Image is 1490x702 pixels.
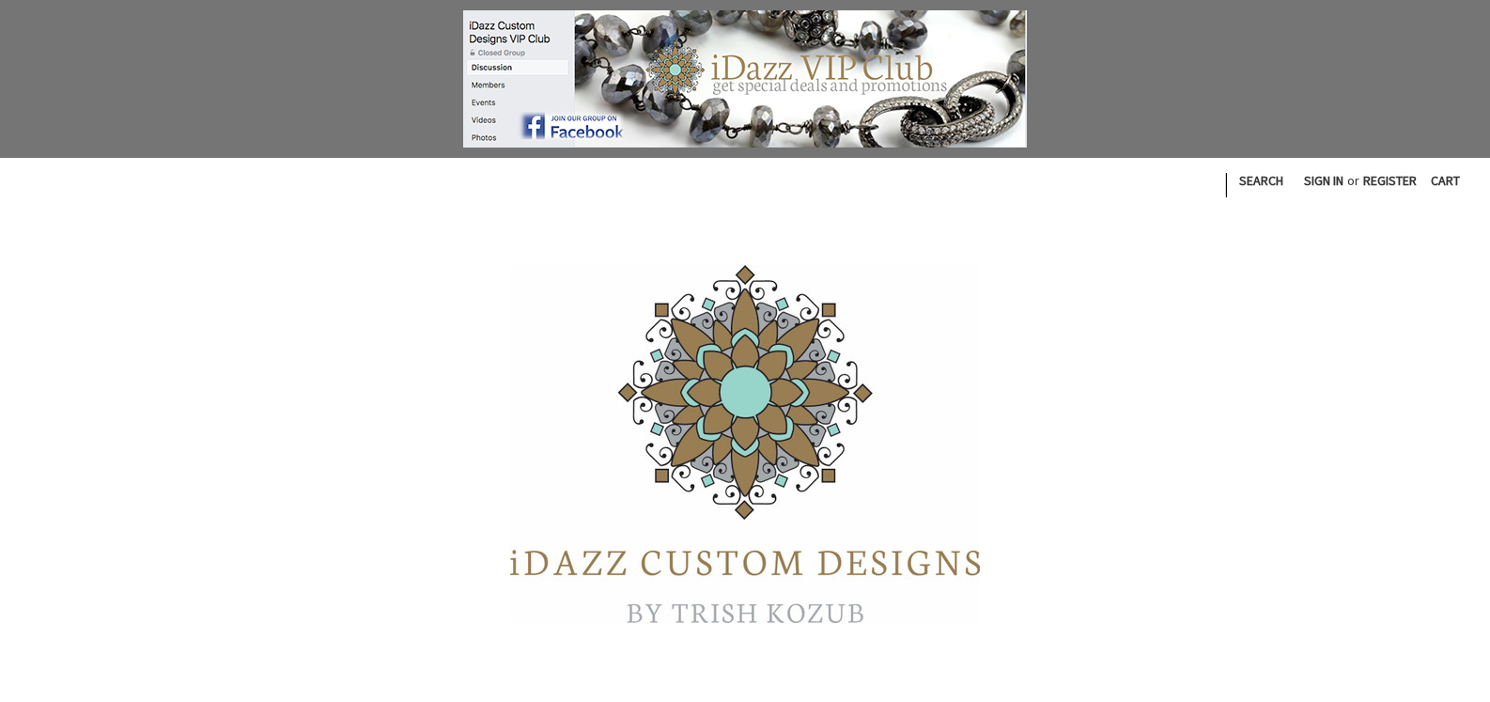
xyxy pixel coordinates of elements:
[1353,158,1427,204] a: Register
[1222,165,1229,201] li: |
[181,10,1309,148] a: Join the group!
[1420,158,1470,204] a: Cart
[510,265,980,623] img: iDazz Custom Designs
[1345,171,1361,191] span: or
[1229,158,1294,204] a: Search
[1431,172,1460,189] span: Cart
[1294,158,1354,204] a: Sign in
